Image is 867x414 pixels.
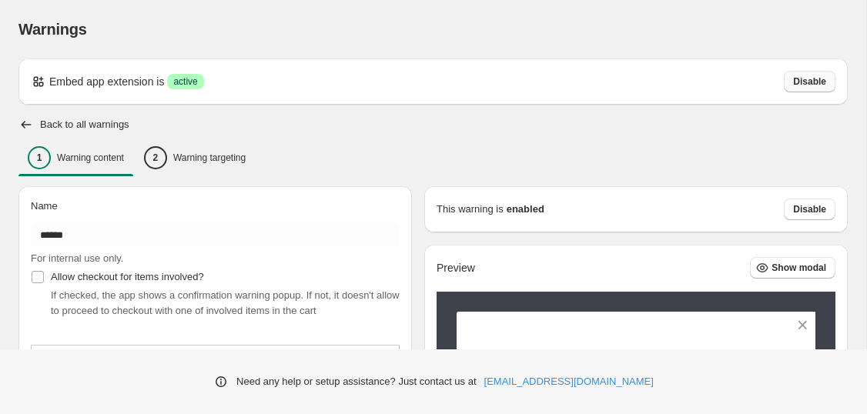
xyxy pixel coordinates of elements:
span: Name [31,200,58,212]
div: 1 [28,146,51,169]
p: Warning targeting [173,152,246,164]
a: [EMAIL_ADDRESS][DOMAIN_NAME] [484,374,654,389]
h2: Back to all warnings [40,119,129,131]
strong: enabled [507,202,544,217]
span: active [173,75,197,88]
button: 2Warning targeting [135,142,255,174]
button: Disable [784,71,835,92]
span: Allow checkout for items involved? [51,271,204,282]
p: This warning is [437,202,504,217]
button: Show modal [750,257,835,279]
p: Warning content [57,152,124,164]
span: Disable [793,203,826,215]
h2: Preview [437,262,475,275]
p: Embed app extension is [49,74,164,89]
button: Disable [784,199,835,220]
div: 2 [144,146,167,169]
button: 1Warning content [18,142,133,174]
body: Rich Text Area. Press ALT-0 for help. [6,12,361,46]
span: Warnings [18,21,87,38]
span: If checked, the app shows a confirmation warning popup. If not, it doesn't allow to proceed to ch... [51,289,400,316]
span: Show modal [772,262,826,274]
span: Disable [793,75,826,88]
span: For internal use only. [31,252,123,264]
